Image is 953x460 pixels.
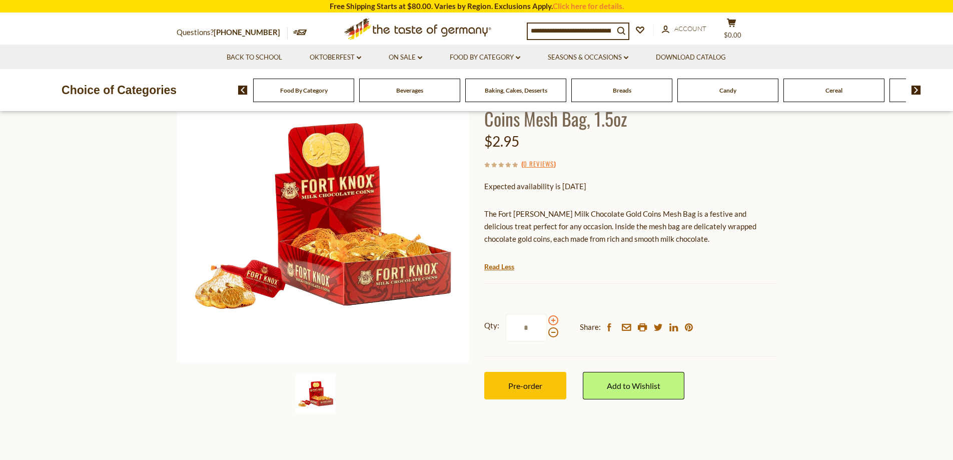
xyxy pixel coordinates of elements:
a: [PHONE_NUMBER] [214,28,280,37]
span: $2.95 [484,133,519,150]
a: Cereal [825,87,842,94]
a: Click here for details. [553,2,624,11]
a: Add to Wishlist [583,372,684,399]
a: Food By Category [450,52,520,63]
img: next arrow [911,86,921,95]
span: Pre-order [508,381,542,390]
a: Account [662,24,706,35]
p: Expected availability is [DATE] [484,180,777,193]
p: The Fort [PERSON_NAME] Milk Chocolate Gold Coins Mesh Bag is a festive and delicious treat perfec... [484,208,777,245]
span: Share: [580,321,601,333]
a: Download Catalog [656,52,726,63]
p: Questions? [177,26,288,39]
a: Read Less [484,262,514,272]
span: ( ) [521,159,556,169]
img: Fort Knox Milk Chocolate Gold Coins Mesh Bag [177,70,469,362]
a: Candy [719,87,736,94]
input: Qty: [506,314,547,341]
a: Breads [613,87,631,94]
a: Beverages [396,87,423,94]
img: previous arrow [238,86,248,95]
strong: Qty: [484,319,499,332]
a: On Sale [389,52,422,63]
button: $0.00 [717,18,747,43]
span: $0.00 [724,31,741,39]
a: Oktoberfest [310,52,361,63]
a: Food By Category [280,87,328,94]
button: Pre-order [484,372,566,399]
a: Back to School [227,52,282,63]
img: Fort Knox Milk Chocolate Gold Coins Mesh Bag [296,374,336,414]
span: Account [674,25,706,33]
a: Baking, Cakes, Desserts [485,87,547,94]
a: 0 Reviews [523,159,554,170]
a: Seasons & Occasions [548,52,628,63]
